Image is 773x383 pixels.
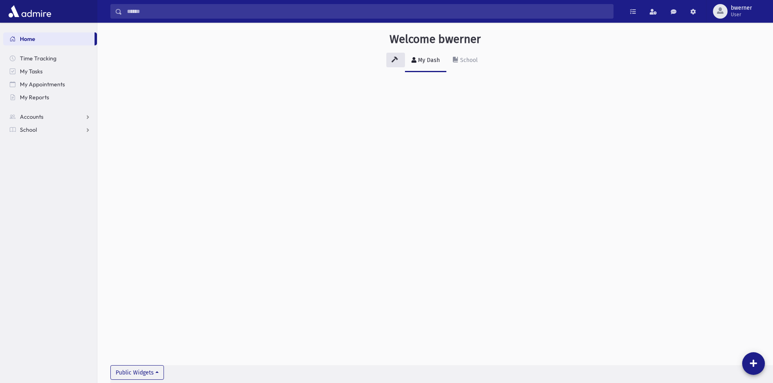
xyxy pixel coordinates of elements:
a: My Reports [3,91,97,104]
span: Home [20,35,35,43]
span: User [731,11,752,18]
span: School [20,126,37,133]
span: My Tasks [20,68,43,75]
span: Accounts [20,113,43,120]
a: School [446,49,484,72]
img: AdmirePro [6,3,53,19]
input: Search [122,4,613,19]
span: My Appointments [20,81,65,88]
span: bwerner [731,5,752,11]
a: Time Tracking [3,52,97,65]
a: My Dash [405,49,446,72]
a: School [3,123,97,136]
h3: Welcome bwerner [390,32,481,46]
a: My Appointments [3,78,97,91]
div: School [459,57,478,64]
span: My Reports [20,94,49,101]
a: Home [3,32,95,45]
a: Accounts [3,110,97,123]
a: My Tasks [3,65,97,78]
button: Public Widgets [110,365,164,380]
div: My Dash [416,57,440,64]
span: Time Tracking [20,55,56,62]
